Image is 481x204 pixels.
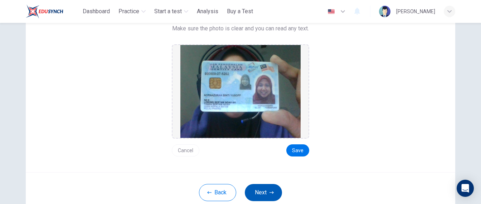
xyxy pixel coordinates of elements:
span: Start a test [154,7,182,16]
span: Make sure the photo is clear and you can read any text. [172,24,309,33]
div: Open Intercom Messenger [457,180,474,197]
button: Back [199,184,236,201]
button: Cancel [172,144,199,156]
button: Practice [116,5,149,18]
div: [PERSON_NAME] [396,7,435,16]
img: Profile picture [379,6,390,17]
span: Dashboard [83,7,110,16]
a: ELTC logo [26,4,80,19]
span: Buy a Test [227,7,253,16]
button: Next [245,184,282,201]
span: Analysis [197,7,218,16]
img: ELTC logo [26,4,63,19]
button: Save [286,144,309,156]
img: preview screemshot [180,45,301,138]
span: Practice [118,7,139,16]
button: Buy a Test [224,5,256,18]
button: Analysis [194,5,221,18]
img: en [327,9,336,14]
button: Start a test [151,5,191,18]
button: Dashboard [80,5,113,18]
